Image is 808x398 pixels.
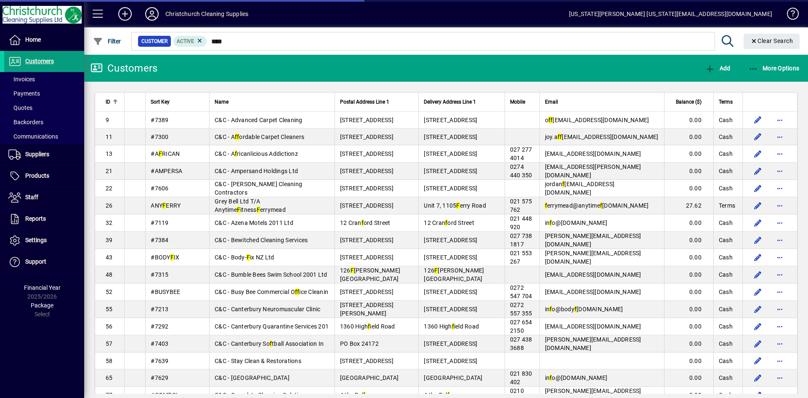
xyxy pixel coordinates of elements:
span: Products [25,172,49,179]
span: 32 [106,219,113,226]
span: [STREET_ADDRESS] [424,237,477,243]
span: [STREET_ADDRESS] [340,134,393,140]
span: Package [31,302,53,309]
span: Cash [719,374,733,382]
span: 021 553 267 [510,250,532,265]
em: f [368,323,370,330]
span: 021 575 762 [510,198,532,213]
span: 26 [106,202,113,209]
span: Cash [719,184,733,192]
span: Customers [25,58,54,64]
span: 126 [PERSON_NAME][GEOGRAPHIC_DATA] [340,267,400,282]
span: #7403 [151,340,168,347]
a: Quotes [4,101,84,115]
span: C&C - Busy Bee Commercial O ice Cleanin [215,288,328,295]
button: More options [773,337,787,350]
em: F [162,202,166,209]
button: More options [773,182,787,195]
span: [STREET_ADDRESS][PERSON_NAME] [340,302,393,317]
a: Communications [4,129,84,144]
span: [STREET_ADDRESS] [340,254,393,261]
span: #7315 [151,271,168,278]
div: [US_STATE][PERSON_NAME] [US_STATE][EMAIL_ADDRESS][DOMAIN_NAME] [569,7,772,21]
span: 48 [106,271,113,278]
span: [STREET_ADDRESS] [424,306,477,313]
span: [STREET_ADDRESS] [424,117,477,123]
span: C&C - A ricanlicious Addictionz [215,150,298,157]
button: Edit [751,354,765,368]
button: Edit [751,302,765,316]
span: Cash [719,219,733,227]
td: 0.00 [664,180,713,197]
em: f [237,134,239,140]
em: f [562,181,564,187]
span: ANY ERRY [151,202,181,209]
button: Edit [751,113,765,127]
span: Name [215,97,229,107]
span: in o@[DOMAIN_NAME] [545,374,608,381]
button: Edit [751,130,765,144]
span: #7384 [151,237,168,243]
span: C&C - Canterbury Neuromuscular Clinic [215,306,320,313]
span: [STREET_ADDRESS] [424,254,477,261]
span: Staff [25,194,38,200]
em: f [560,134,562,140]
span: [PERSON_NAME][EMAIL_ADDRESS][DOMAIN_NAME] [545,250,641,265]
span: Cash [719,270,733,279]
em: F [434,267,438,274]
em: f [558,134,560,140]
em: F [247,254,250,261]
span: o [EMAIL_ADDRESS][DOMAIN_NAME] [545,117,649,123]
span: Cash [719,339,733,348]
div: Mobile [510,97,534,107]
em: f [574,306,577,313]
td: 0.00 [664,283,713,301]
button: Edit [751,164,765,178]
span: C&C - Azena Motels 2011 Ltd [215,219,293,226]
td: 0.00 [664,335,713,353]
em: f [361,219,364,226]
span: [STREET_ADDRESS] [340,358,393,364]
em: f [297,288,299,295]
button: Edit [751,371,765,385]
button: Edit [751,199,765,212]
button: More options [773,371,787,385]
button: More options [773,285,787,299]
span: Support [25,258,46,265]
td: 0.00 [664,301,713,318]
div: ID [106,97,119,107]
span: [STREET_ADDRESS] [340,237,393,243]
span: Settings [25,237,47,243]
span: Cash [719,322,733,331]
span: C&C - Bewitched Cleaning Services [215,237,308,243]
button: More options [773,302,787,316]
em: F [257,206,260,213]
span: 027 277 4014 [510,146,532,161]
span: Customer [141,37,167,45]
span: Balance ($) [676,97,702,107]
em: F [456,202,460,209]
span: C&C - Ampersand Holdings Ltd [215,168,298,174]
span: 1360 High ield Road [424,323,479,330]
span: 22 [106,185,113,192]
a: Reports [4,208,84,230]
span: [EMAIL_ADDRESS][PERSON_NAME][DOMAIN_NAME] [545,163,641,179]
button: Edit [751,216,765,230]
span: Communications [8,133,58,140]
span: #7606 [151,185,168,192]
span: 55 [106,306,113,313]
span: #7629 [151,374,168,381]
span: [STREET_ADDRESS] [340,202,393,209]
span: 027 654 2150 [510,319,532,334]
button: Edit [751,147,765,160]
a: Knowledge Base [781,2,797,29]
em: f [445,219,447,226]
span: 126 [PERSON_NAME][GEOGRAPHIC_DATA] [424,267,484,282]
button: Edit [751,233,765,247]
span: 57 [106,340,113,347]
button: More options [773,268,787,281]
span: C&C - Advanced Carpet Cleaning [215,117,303,123]
span: [STREET_ADDRESS] [424,168,477,174]
span: 65 [106,374,113,381]
a: Settings [4,230,84,251]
